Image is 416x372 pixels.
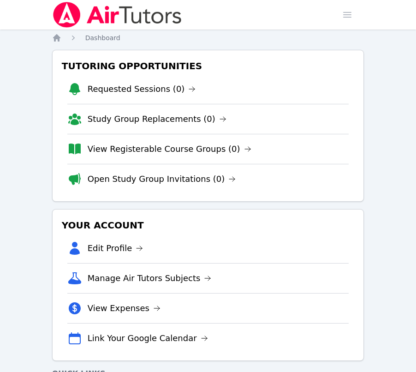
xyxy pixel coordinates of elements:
[88,332,208,345] a: Link Your Google Calendar
[85,33,120,42] a: Dashboard
[88,272,212,285] a: Manage Air Tutors Subjects
[52,2,183,28] img: Air Tutors
[88,143,251,156] a: View Registerable Course Groups (0)
[88,83,196,96] a: Requested Sessions (0)
[52,33,364,42] nav: Breadcrumb
[88,173,236,186] a: Open Study Group Invitations (0)
[60,217,357,234] h3: Your Account
[85,34,120,42] span: Dashboard
[88,113,226,126] a: Study Group Replacements (0)
[60,58,357,74] h3: Tutoring Opportunities
[88,302,160,315] a: View Expenses
[88,242,143,255] a: Edit Profile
